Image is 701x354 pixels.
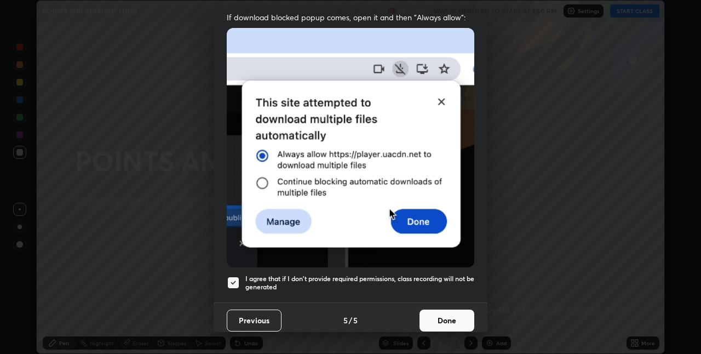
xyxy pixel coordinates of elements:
span: If download blocked popup comes, open it and then "Always allow": [227,12,474,22]
h4: 5 [353,315,358,326]
button: Done [420,310,474,332]
h5: I agree that if I don't provide required permissions, class recording will not be generated [245,275,474,292]
h4: / [349,315,352,326]
img: downloads-permission-blocked.gif [227,28,474,267]
h4: 5 [343,315,348,326]
button: Previous [227,310,281,332]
